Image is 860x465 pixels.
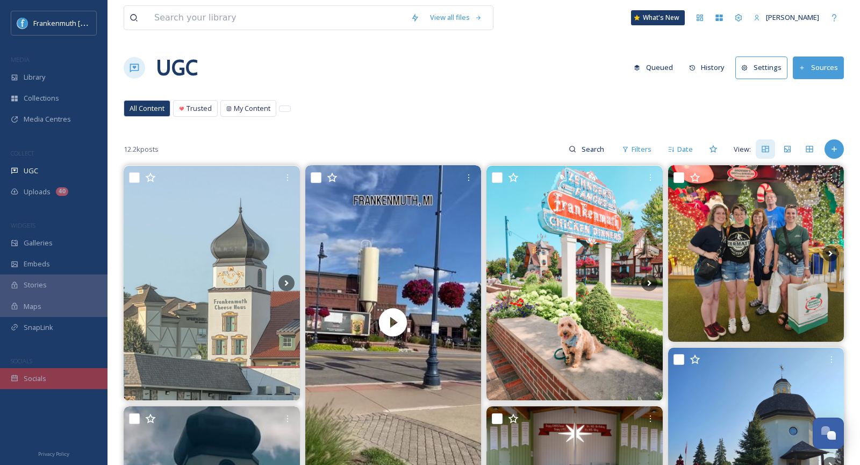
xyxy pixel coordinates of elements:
span: UGC [24,166,38,176]
img: Frankenmuth Michigan is a family favorite! It is such a cute little town with a lot of good memor... [668,165,844,342]
span: WIDGETS [11,221,35,229]
span: SOCIALS [11,357,32,365]
span: Library [24,72,45,82]
span: Media Centres [24,114,71,124]
img: Frankenmuth trip… #bronnerschristmaswonderland #frankenmuth #christmas #bookstagrammer [124,166,300,401]
span: Collections [24,93,59,103]
button: Sources [793,57,844,79]
span: My Content [234,103,270,114]
span: Date [677,144,693,154]
a: Settings [735,57,793,79]
span: View: [734,144,751,154]
span: Privacy Policy [38,450,69,457]
button: Settings [735,57,787,79]
span: SnapLink [24,322,53,333]
a: History [684,57,736,78]
span: Galleries [24,238,53,248]
img: Social%20Media%20PFP%202025.jpg [17,18,28,29]
span: [PERSON_NAME] [766,12,819,22]
span: Uploads [24,187,51,197]
a: Privacy Policy [38,447,69,460]
button: History [684,57,730,78]
span: Maps [24,301,41,312]
img: Had the best mini vacation with my parents 💕 think we need to move next to a lake now lol [486,166,663,401]
a: Queued [628,57,684,78]
span: Socials [24,374,46,384]
span: COLLECT [11,149,34,157]
input: Search [576,138,611,160]
span: Embeds [24,259,50,269]
span: Frankenmuth [US_STATE] [33,18,114,28]
input: Search your library [149,6,405,30]
a: What's New [631,10,685,25]
span: Trusted [187,103,212,114]
span: MEDIA [11,55,30,64]
span: Filters [632,144,651,154]
div: 40 [56,187,68,196]
a: UGC [156,52,198,84]
span: 12.2k posts [124,144,159,154]
button: Open Chat [813,418,844,449]
a: View all files [425,7,488,28]
button: Queued [628,57,678,78]
a: [PERSON_NAME] [748,7,825,28]
span: Stories [24,280,47,290]
span: All Content [130,103,164,114]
